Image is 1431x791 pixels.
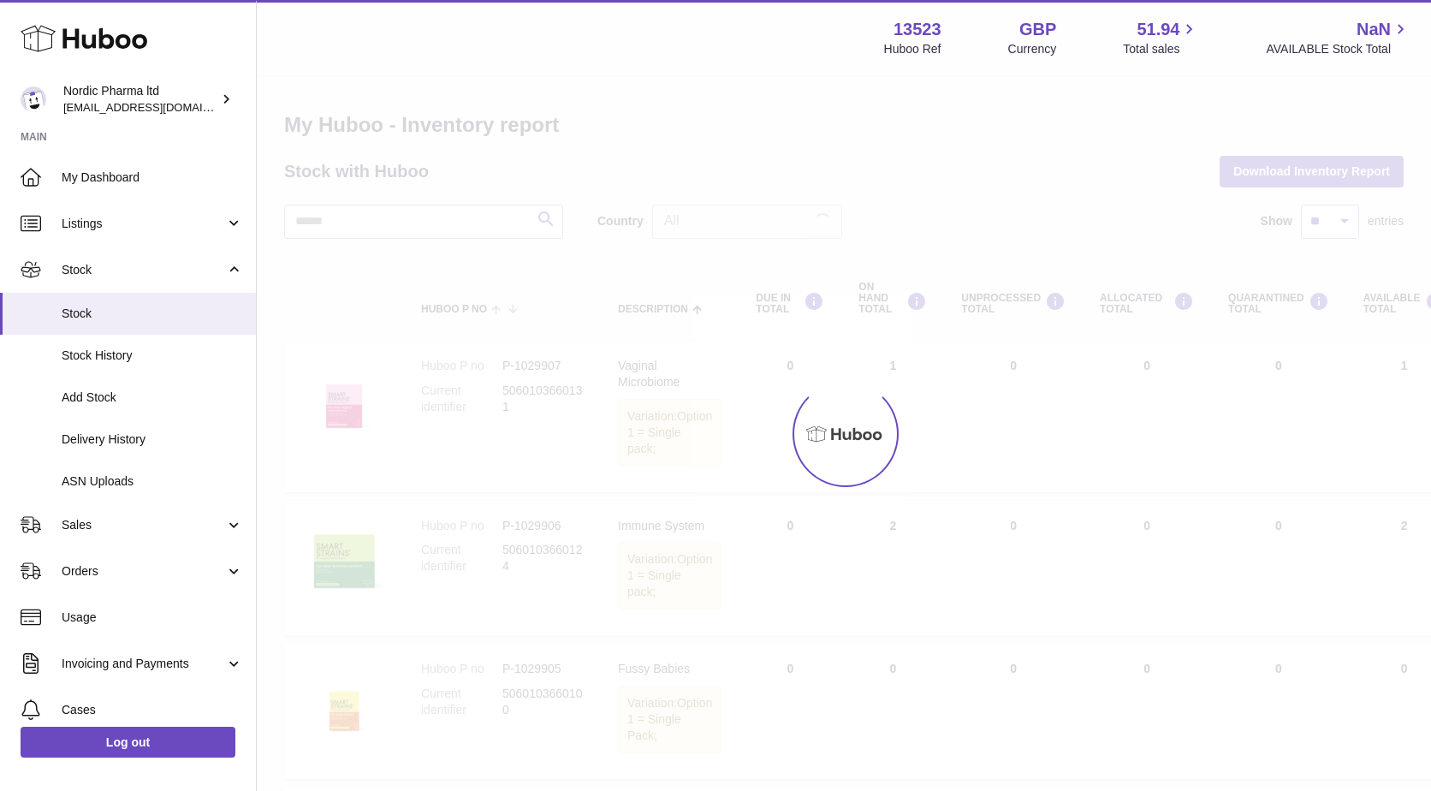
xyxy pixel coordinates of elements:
[62,348,243,364] span: Stock History
[62,473,243,490] span: ASN Uploads
[62,431,243,448] span: Delivery History
[1123,18,1199,57] a: 51.94 Total sales
[894,18,941,41] strong: 13523
[62,656,225,672] span: Invoicing and Payments
[63,83,217,116] div: Nordic Pharma ltd
[62,702,243,718] span: Cases
[21,86,46,112] img: chika.alabi@nordicpharma.com
[1266,41,1410,57] span: AVAILABLE Stock Total
[884,41,941,57] div: Huboo Ref
[1019,18,1056,41] strong: GBP
[62,169,243,186] span: My Dashboard
[1266,18,1410,57] a: NaN AVAILABLE Stock Total
[62,216,225,232] span: Listings
[63,100,252,114] span: [EMAIL_ADDRESS][DOMAIN_NAME]
[62,390,243,406] span: Add Stock
[21,727,235,758] a: Log out
[1357,18,1391,41] span: NaN
[62,306,243,322] span: Stock
[1008,41,1057,57] div: Currency
[62,610,243,626] span: Usage
[62,262,225,278] span: Stock
[62,563,225,580] span: Orders
[1123,41,1199,57] span: Total sales
[62,517,225,533] span: Sales
[1137,18,1179,41] span: 51.94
